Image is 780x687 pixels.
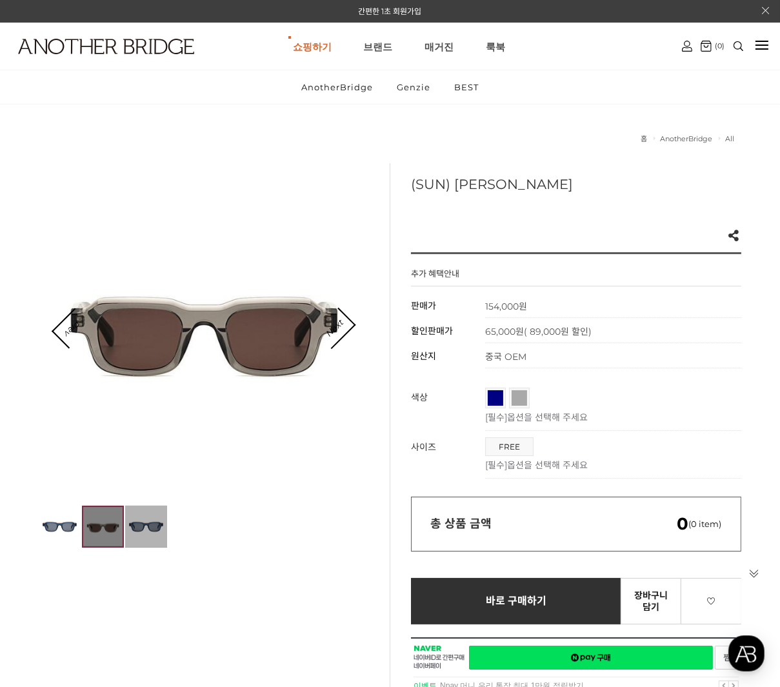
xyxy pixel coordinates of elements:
img: logo [18,39,194,54]
a: Genzie [386,70,441,104]
span: 판매가 [411,300,436,312]
a: 쇼핑하기 [293,23,332,70]
th: 사이즈 [411,431,485,479]
a: 룩북 [486,23,505,70]
a: Next [315,308,355,348]
span: 옵션을 선택해 주세요 [507,412,588,423]
p: [필수] [485,458,734,471]
span: (0 item) [677,519,722,529]
em: 0 [677,513,689,534]
a: (0) [701,41,725,52]
span: ( 89,000원 할인) [524,326,592,337]
span: 설정 [199,428,215,439]
a: logo [6,39,123,86]
a: 간편한 1초 회원가입 [359,6,422,16]
span: 65,000원 [485,326,592,337]
a: 그레이 [512,390,527,406]
a: All [726,134,735,143]
span: 중국 OEM [485,351,526,363]
li: FREE [485,437,534,456]
img: 6488e711b562928fea1c49bfcf73930e.jpg [39,506,81,548]
span: (0) [712,41,725,50]
a: 새창 [715,646,739,670]
img: cart [682,41,692,52]
span: 홈 [41,428,48,439]
li: 그레이 [509,388,530,408]
span: 바로 구매하기 [486,595,547,607]
a: 브랜드 [364,23,393,70]
p: [필수] [485,410,734,423]
span: 원산지 [411,350,436,362]
span: 대화 [118,429,134,439]
img: cart [701,41,712,52]
h3: (SUN) [PERSON_NAME] [411,176,741,192]
h4: 추가 혜택안내 [411,267,459,286]
th: 색상 [411,381,485,431]
a: 바로 구매하기 [411,578,621,624]
span: 네이비 [488,390,535,398]
span: 그레이 [512,390,559,398]
a: 홈 [4,409,85,441]
span: 옵션을 선택해 주세요 [507,459,588,471]
a: AnotherBridge [290,70,384,104]
strong: 총 상품 금액 [430,517,492,531]
a: 설정 [166,409,248,441]
a: 매거진 [425,23,454,70]
a: BEST [443,70,490,104]
strong: 154,000원 [485,301,527,312]
li: 네이비 [485,388,506,408]
a: FREE [486,438,533,455]
a: Prev [54,309,92,348]
a: 새창 [469,646,712,670]
a: 장바구니 담기 [621,578,681,624]
img: search [734,41,743,51]
a: AnotherBridge [661,134,713,143]
a: 홈 [641,134,648,143]
a: 대화 [85,409,166,441]
a: 네이비 [488,390,503,406]
span: 할인판매가 [411,325,453,337]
